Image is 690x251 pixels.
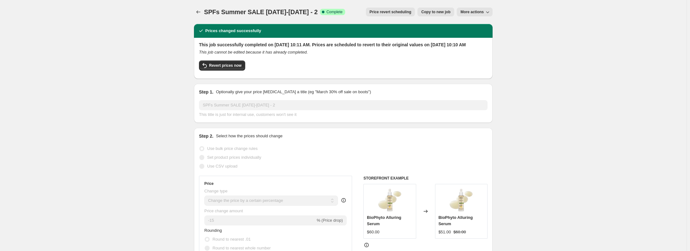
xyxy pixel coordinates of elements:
h2: This job successfully completed on [DATE] 10:11 AM. Prices are scheduled to revert to their origi... [199,42,488,48]
span: Round to nearest whole number [213,246,271,250]
h2: Step 1. [199,89,213,95]
span: BioPhyto Alluring Serum [439,215,473,226]
span: Round to nearest .01 [213,237,251,242]
span: Use bulk price change rules [207,146,257,151]
span: Copy to new job [421,9,450,14]
span: More actions [461,9,484,14]
span: SPFs Summer SALE [DATE]-[DATE] - 2 [204,9,317,15]
i: This job cannot be edited because it has already completed. [199,50,308,54]
span: This title is just for internal use, customers won't see it [199,112,296,117]
span: Use CSV upload [207,164,237,168]
h3: Price [204,181,213,186]
div: $60.00 [367,229,379,235]
span: Set product prices individually [207,155,261,160]
strike: $60.00 [453,229,466,235]
span: BioPhyto Alluring Serum [367,215,401,226]
h2: Step 2. [199,133,213,139]
p: Select how the prices should change [216,133,283,139]
button: Copy to new job [417,8,454,16]
button: Price revert scheduling [366,8,415,16]
input: 30% off holiday sale [199,100,488,110]
button: More actions [457,8,493,16]
span: Price change amount [204,208,243,213]
p: Optionally give your price [MEDICAL_DATA] a title (eg "March 30% off sale on boots") [216,89,371,95]
h2: Prices changed successfully [205,28,261,34]
div: help [340,197,347,203]
h6: STOREFRONT EXAMPLE [363,176,488,181]
button: Price change jobs [194,8,203,16]
button: Revert prices now [199,60,245,71]
img: CHR563_80x.jpg [377,187,402,213]
span: % (Price drop) [317,218,343,223]
span: Rounding [204,228,222,233]
input: -15 [204,215,315,225]
span: Change type [204,189,228,193]
img: CHR563_80x.jpg [449,187,474,213]
span: Revert prices now [209,63,241,68]
div: $51.00 [439,229,451,235]
span: Price revert scheduling [370,9,411,14]
span: Complete [326,9,342,14]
